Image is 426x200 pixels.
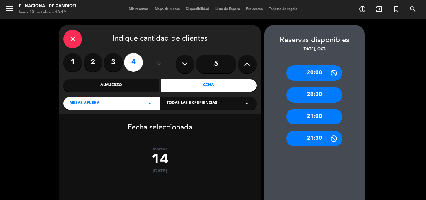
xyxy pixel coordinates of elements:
[70,100,99,106] span: MESAS AFUERA
[5,4,14,15] button: menu
[63,53,82,72] label: 1
[183,7,212,11] span: Disponibilidad
[146,100,153,107] i: arrow_drop_down
[286,109,342,124] div: 21:00
[124,53,143,72] label: 4
[266,7,301,11] span: Tarjetas de regalo
[149,53,169,75] div: ó
[69,35,76,43] i: close
[59,146,261,152] div: martes
[19,9,76,16] div: lunes 13. octubre - 18:19
[59,114,261,134] div: Fecha seleccionada
[264,46,365,53] div: [DATE], oct.
[286,65,342,81] div: 20:00
[59,152,261,168] div: 14
[167,100,217,106] span: Todas las experiencias
[286,131,342,146] div: 21:30
[84,53,102,72] label: 2
[63,79,159,92] div: Almuerzo
[152,7,183,11] span: Mapa de mesas
[126,7,152,11] span: Mis reservas
[409,5,417,13] i: search
[286,87,342,103] div: 20:30
[264,34,365,46] div: Reservas disponibles
[392,5,400,13] i: turned_in_not
[359,5,366,13] i: add_circle_outline
[104,53,123,72] label: 3
[63,30,257,48] div: Indique cantidad de clientes
[161,79,257,92] div: Cena
[243,7,266,11] span: Pre-acceso
[19,3,76,9] div: El Nacional de Candioti
[59,168,261,174] div: [DATE]
[375,5,383,13] i: exit_to_app
[243,100,250,107] i: arrow_drop_down
[212,7,243,11] span: Lista de Espera
[5,4,14,13] i: menu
